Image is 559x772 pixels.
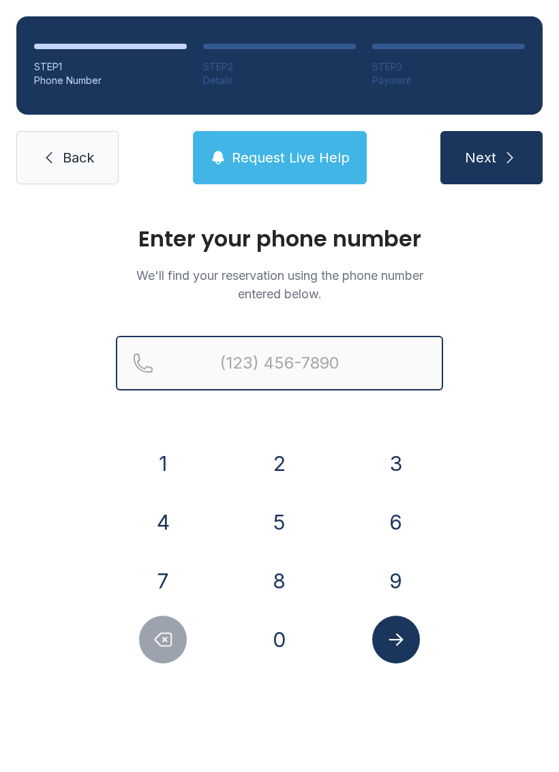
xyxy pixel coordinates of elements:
div: Phone Number [34,74,187,87]
button: 6 [372,498,420,546]
button: Submit lookup form [372,616,420,663]
span: Request Live Help [232,148,350,167]
button: 9 [372,557,420,605]
button: 8 [256,557,303,605]
h1: Enter your phone number [116,228,443,250]
button: 2 [256,440,303,487]
button: 1 [139,440,187,487]
div: STEP 1 [34,60,187,74]
div: Payment [372,74,525,87]
div: STEP 2 [203,60,356,74]
div: STEP 3 [372,60,525,74]
button: 4 [139,498,187,546]
span: Next [465,148,496,167]
button: Delete number [139,616,187,663]
button: 0 [256,616,303,663]
button: 3 [372,440,420,487]
span: Back [63,148,94,167]
p: We'll find your reservation using the phone number entered below. [116,266,443,303]
div: Details [203,74,356,87]
button: 5 [256,498,303,546]
input: Reservation phone number [116,336,443,390]
button: 7 [139,557,187,605]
